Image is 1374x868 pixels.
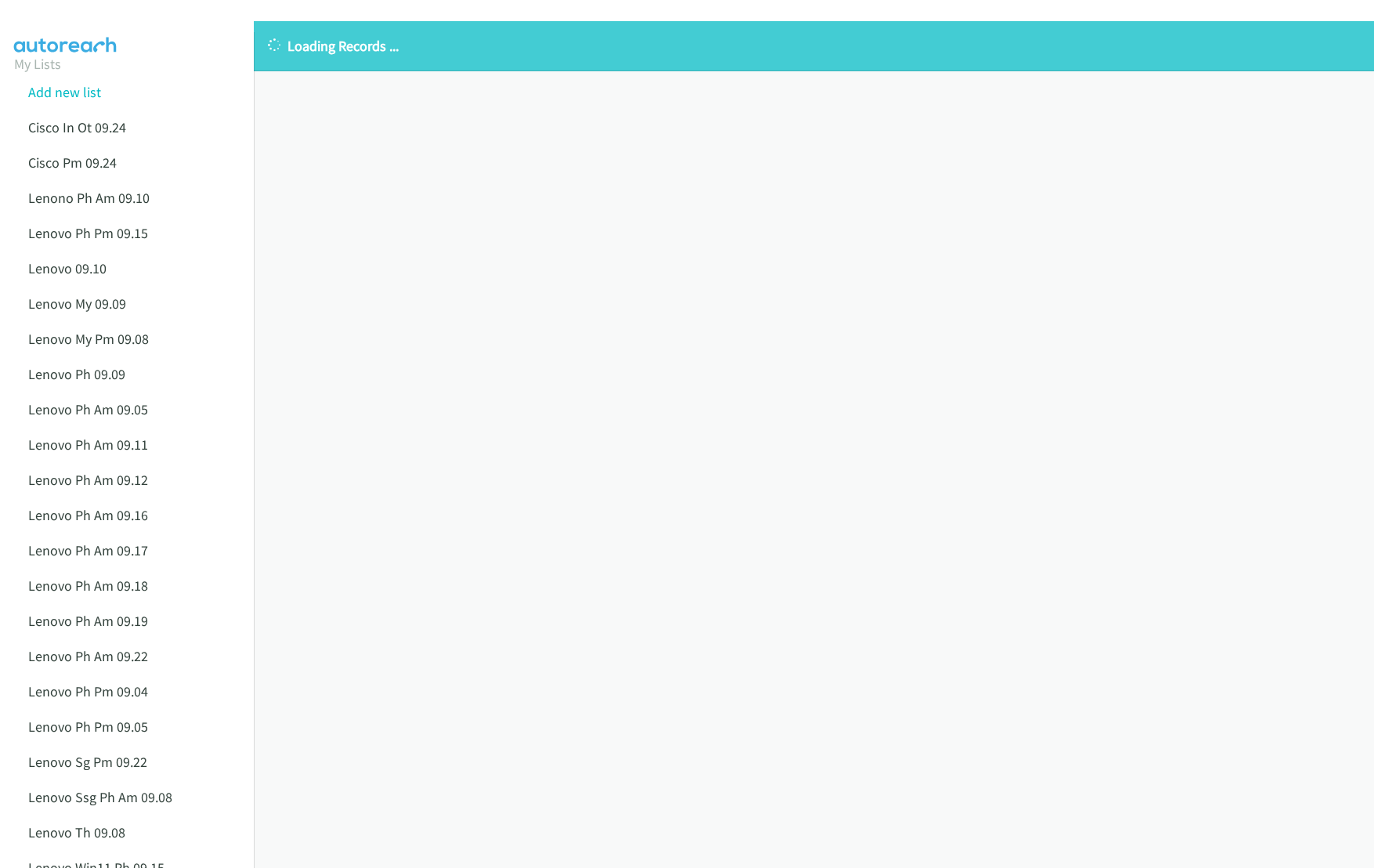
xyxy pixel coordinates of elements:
[28,154,117,172] a: Cisco Pm 09.24
[28,718,148,736] a: Lenovo Ph Pm 09.05
[28,259,107,277] a: Lenovo 09.10
[28,436,148,454] a: Lenovo Ph Am 09.11
[28,295,126,313] a: Lenovo My 09.09
[28,823,125,841] a: Lenovo Th 09.08
[28,541,148,559] a: Lenovo Ph Am 09.17
[28,577,148,595] a: Lenovo Ph Am 09.18
[28,682,148,700] a: Lenovo Ph Pm 09.04
[28,753,147,771] a: Lenovo Sg Pm 09.22
[28,400,148,418] a: Lenovo Ph Am 09.05
[268,35,1360,56] p: Loading Records ...
[28,224,148,242] a: Lenovo Ph Pm 09.15
[28,506,148,524] a: Lenovo Ph Am 09.16
[28,647,148,665] a: Lenovo Ph Am 09.22
[28,189,150,207] a: Lenono Ph Am 09.10
[14,55,61,73] a: My Lists
[28,788,172,806] a: Lenovo Ssg Ph Am 09.08
[28,83,101,101] a: Add new list
[28,471,148,489] a: Lenovo Ph Am 09.12
[28,612,148,630] a: Lenovo Ph Am 09.19
[28,330,149,348] a: Lenovo My Pm 09.08
[28,118,126,136] a: Cisco In Ot 09.24
[28,365,125,383] a: Lenovo Ph 09.09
